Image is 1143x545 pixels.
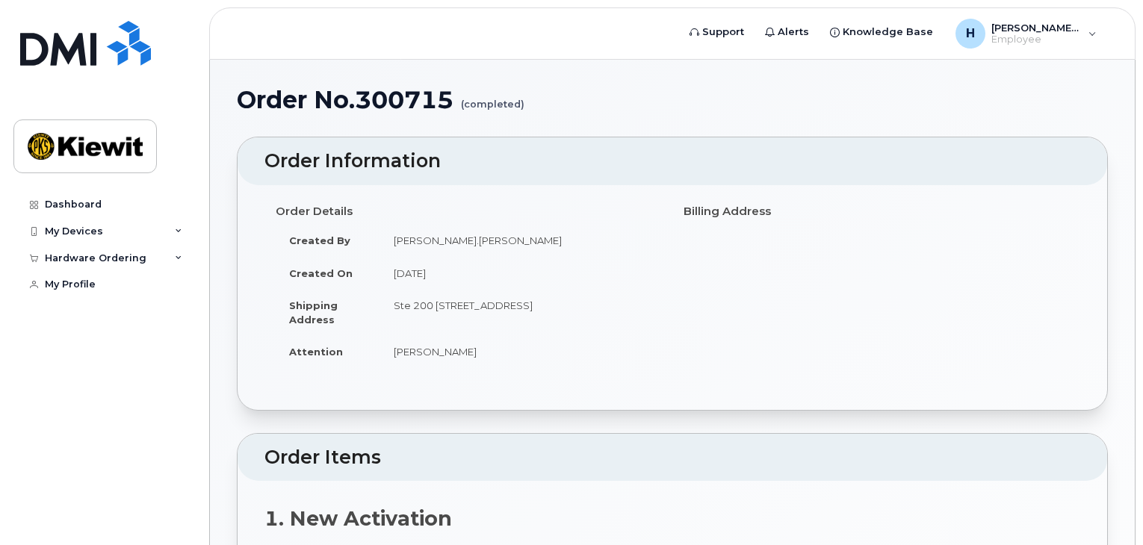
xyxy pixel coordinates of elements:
[276,205,661,218] h4: Order Details
[380,224,661,257] td: [PERSON_NAME].[PERSON_NAME]
[289,234,350,246] strong: Created By
[380,335,661,368] td: [PERSON_NAME]
[380,257,661,290] td: [DATE]
[289,299,338,326] strong: Shipping Address
[380,289,661,335] td: Ste 200 [STREET_ADDRESS]
[289,346,343,358] strong: Attention
[264,151,1080,172] h2: Order Information
[289,267,353,279] strong: Created On
[684,205,1069,218] h4: Billing Address
[461,87,524,110] small: (completed)
[237,87,1108,113] h1: Order No.300715
[264,506,452,531] strong: 1. New Activation
[264,447,1080,468] h2: Order Items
